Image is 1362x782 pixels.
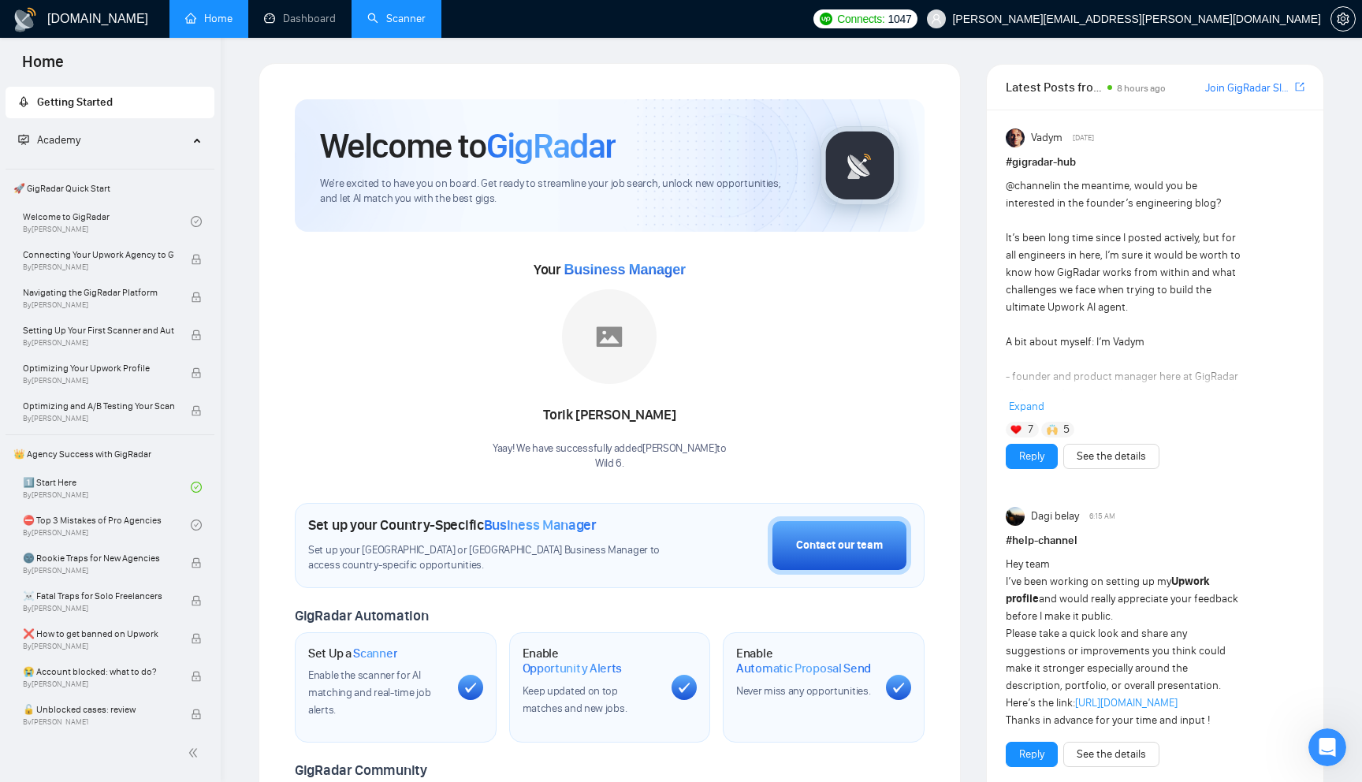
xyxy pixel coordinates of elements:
span: rocket [18,96,29,107]
span: 🚀 GigRadar Quick Start [7,173,213,204]
img: placeholder.png [562,289,657,384]
span: Optimizing Your Upwork Profile [23,360,174,376]
button: Contact our team [768,516,911,575]
img: gigradar-logo.png [821,126,899,205]
span: Connects: [837,10,884,28]
span: lock [191,405,202,416]
a: Reply [1019,448,1044,465]
img: 🙌 [1047,424,1058,435]
span: Set up your [GEOGRAPHIC_DATA] or [GEOGRAPHIC_DATA] Business Manager to access country-specific op... [308,543,670,573]
span: lock [191,292,202,303]
span: lock [191,367,202,378]
span: setting [1331,13,1355,25]
p: Wild 6 . [493,456,727,471]
a: Welcome to GigRadarBy[PERSON_NAME] [23,204,191,239]
button: Reply [1006,742,1058,767]
a: export [1295,80,1304,95]
h1: # gigradar-hub [1006,154,1304,171]
span: By [PERSON_NAME] [23,604,174,613]
span: Getting Started [37,95,113,109]
span: check-circle [191,519,202,531]
span: ☠️ Fatal Traps for Solo Freelancers [23,588,174,604]
span: Dagi belay [1031,508,1079,525]
span: check-circle [191,216,202,227]
img: Dagi belay [1006,507,1025,526]
li: Getting Started [6,87,214,118]
a: Join GigRadar Slack Community [1205,80,1292,97]
a: searchScanner [367,12,426,25]
span: Setting Up Your First Scanner and Auto-Bidder [23,322,174,338]
img: Vadym [1006,128,1025,147]
span: GigRadar Automation [295,607,428,624]
button: See the details [1063,444,1159,469]
span: Never miss any opportunities. [736,684,870,698]
span: Opportunity Alerts [523,661,623,676]
span: 👑 Agency Success with GigRadar [7,438,213,470]
span: Business Manager [564,262,685,277]
span: fund-projection-screen [18,134,29,145]
span: By [PERSON_NAME] [23,717,174,727]
h1: # help-channel [1006,532,1304,549]
div: in the meantime, would you be interested in the founder’s engineering blog? It’s been long time s... [1006,177,1245,646]
span: Expand [1009,400,1044,413]
a: ⛔ Top 3 Mistakes of Pro AgenciesBy[PERSON_NAME] [23,508,191,542]
img: logo [13,7,38,32]
span: By [PERSON_NAME] [23,338,174,348]
span: 5 [1063,422,1070,438]
span: lock [191,557,202,568]
div: Contact our team [796,537,883,554]
button: See the details [1063,742,1159,767]
span: We're excited to have you on board. Get ready to streamline your job search, unlock new opportuni... [320,177,795,207]
span: By [PERSON_NAME] [23,642,174,651]
span: Navigating the GigRadar Platform [23,285,174,300]
div: Hey team I’ve been working on setting up my and would really appreciate your feedback before I ma... [1006,556,1245,729]
button: setting [1330,6,1356,32]
span: 7 [1028,422,1033,438]
span: Connecting Your Upwork Agency to GigRadar [23,247,174,263]
a: dashboardDashboard [264,12,336,25]
span: GigRadar [486,125,616,167]
span: lock [191,595,202,606]
a: 1️⃣ Start HereBy[PERSON_NAME] [23,470,191,505]
span: user [931,13,942,24]
a: setting [1330,13,1356,25]
button: Reply [1006,444,1058,469]
h1: Welcome to [320,125,616,167]
iframe: Intercom live chat [1308,728,1346,766]
span: By [PERSON_NAME] [23,566,174,575]
span: lock [191,254,202,265]
span: By [PERSON_NAME] [23,300,174,310]
span: lock [191,633,202,644]
span: lock [191,671,202,682]
span: Home [9,50,76,84]
span: double-left [188,745,203,761]
h1: Set up your Country-Specific [308,516,597,534]
div: Torik [PERSON_NAME] [493,402,727,429]
span: Vadym [1031,129,1062,147]
span: Business Manager [484,516,597,534]
span: 🌚 Rookie Traps for New Agencies [23,550,174,566]
a: homeHome [185,12,233,25]
h1: Enable [523,646,660,676]
img: upwork-logo.png [820,13,832,25]
span: 6:15 AM [1089,509,1115,523]
span: By [PERSON_NAME] [23,376,174,385]
h1: Enable [736,646,873,676]
span: GigRadar Community [295,762,427,779]
span: 😭 Account blocked: what to do? [23,664,174,680]
span: Keep updated on top matches and new jobs. [523,684,627,715]
span: By [PERSON_NAME] [23,263,174,272]
span: By [PERSON_NAME] [23,414,174,423]
span: Scanner [353,646,397,661]
span: export [1295,80,1304,93]
a: [URL][DOMAIN_NAME] [1075,696,1178,709]
span: lock [191,709,202,720]
span: lock [191,330,202,341]
div: Yaay! We have successfully added [PERSON_NAME] to [493,441,727,471]
span: By [PERSON_NAME] [23,680,174,689]
span: 8 hours ago [1117,83,1166,94]
span: 🔓 Unblocked cases: review [23,702,174,717]
span: @channel [1006,179,1052,192]
span: Enable the scanner for AI matching and real-time job alerts. [308,668,430,717]
span: Academy [18,133,80,147]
